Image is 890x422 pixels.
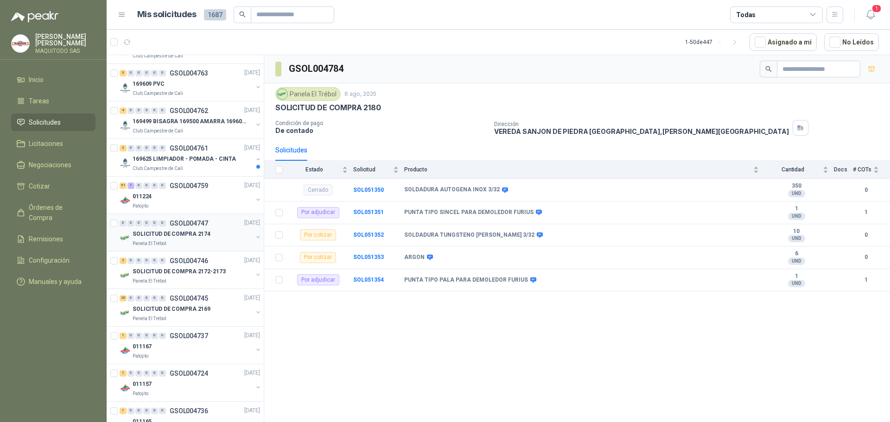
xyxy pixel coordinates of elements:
div: 0 [151,408,158,414]
div: Por adjudicar [297,274,339,285]
div: 0 [159,107,166,114]
div: 0 [151,258,158,264]
div: UND [788,213,805,220]
div: 0 [135,258,142,264]
span: Negociaciones [29,160,71,170]
div: 0 [159,258,166,264]
div: 3 [120,145,127,151]
p: [DATE] [244,369,260,378]
span: Tareas [29,96,49,106]
p: [PERSON_NAME] [PERSON_NAME] [35,33,95,46]
th: Solicitud [353,161,404,179]
img: Company Logo [120,270,131,281]
a: Inicio [11,71,95,88]
b: 1 [764,273,828,280]
div: 1 [120,370,127,377]
p: SOLICITUD DE COMPRA 2172-2173 [133,267,226,276]
img: Company Logo [12,35,29,52]
a: Solicitudes [11,113,95,131]
p: 169625 LIMPIADOR - POMADA - CINTA [133,155,236,164]
a: 2 0 0 0 0 0 GSOL004746[DATE] Company LogoSOLICITUD DE COMPRA 2172-2173Panela El Trébol [120,255,262,285]
div: UND [788,280,805,287]
p: 169499 BISAGRA 169500 AMARRA 169601 BUJ 169617 CER [133,117,248,126]
div: 3 [120,70,127,76]
div: 0 [159,70,166,76]
img: Company Logo [277,89,287,99]
b: SOLDADURA AUTOGENA INOX 3/32 [404,186,500,194]
a: SOL051354 [353,277,384,283]
div: 0 [143,183,150,189]
div: 0 [151,295,158,302]
a: 51 1 0 0 0 0 GSOL004759[DATE] Company Logo011224Patojito [120,180,262,210]
div: 0 [159,220,166,227]
h1: Mis solicitudes [137,8,197,21]
p: [DATE] [244,106,260,115]
div: 0 [127,70,134,76]
p: GSOL004736 [170,408,208,414]
a: SOL051353 [353,254,384,260]
span: Solicitudes [29,117,61,127]
b: PUNTA TIPO PALA PARA DEMOLEDOR FURIUS [404,277,528,284]
div: 0 [135,370,142,377]
a: Cotizar [11,177,95,195]
div: Solicitudes [275,145,307,155]
p: Patojito [133,390,148,397]
div: Por cotizar [300,252,336,263]
span: Remisiones [29,234,63,244]
p: Club Campestre de Cali [133,165,183,172]
a: SOL051350 [353,187,384,193]
div: 0 [151,370,158,377]
div: 0 [120,220,127,227]
a: 1 0 0 0 0 0 GSOL004737[DATE] Company Logo011167Patojito [120,330,262,360]
p: GSOL004724 [170,370,208,377]
p: Club Campestre de Cali [133,127,183,135]
p: [DATE] [244,256,260,265]
b: 0 [853,186,879,195]
span: Solicitud [353,166,391,173]
p: Patojito [133,353,148,360]
p: [DATE] [244,331,260,340]
p: GSOL004762 [170,107,208,114]
div: 0 [143,295,150,302]
div: Por cotizar [300,229,336,240]
b: ARGON [404,254,425,261]
div: 0 [143,220,150,227]
div: 1 [120,408,127,414]
div: 0 [143,145,150,151]
p: 011157 [133,380,152,389]
div: 0 [135,295,142,302]
p: 011224 [133,192,152,201]
p: Panela El Trébol [133,277,166,285]
th: # COTs [853,161,890,179]
p: GSOL004763 [170,70,208,76]
div: 0 [143,258,150,264]
p: GSOL004759 [170,183,208,189]
p: [DATE] [244,69,260,77]
div: UND [788,235,805,242]
img: Company Logo [120,82,131,94]
span: 1 [871,4,882,13]
div: 0 [127,107,134,114]
span: search [765,66,772,72]
b: 10 [764,228,828,235]
p: 6 ago, 2025 [344,90,376,99]
span: Estado [288,166,340,173]
p: MAQUITODO SAS [35,48,95,54]
img: Company Logo [120,308,131,319]
div: 0 [151,107,158,114]
a: 4 0 0 0 0 0 GSOL004762[DATE] Company Logo169499 BISAGRA 169500 AMARRA 169601 BUJ 169617 CERClub C... [120,105,262,135]
button: 1 [862,6,879,23]
div: 0 [135,333,142,339]
button: Asignado a mi [750,33,817,51]
th: Cantidad [764,161,834,179]
div: 0 [159,183,166,189]
div: 1 [120,333,127,339]
p: [DATE] [244,181,260,190]
p: Condición de pago [275,120,487,126]
div: 0 [127,408,134,414]
h3: GSOL004784 [289,62,345,76]
div: Panela El Trébol [275,87,341,101]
